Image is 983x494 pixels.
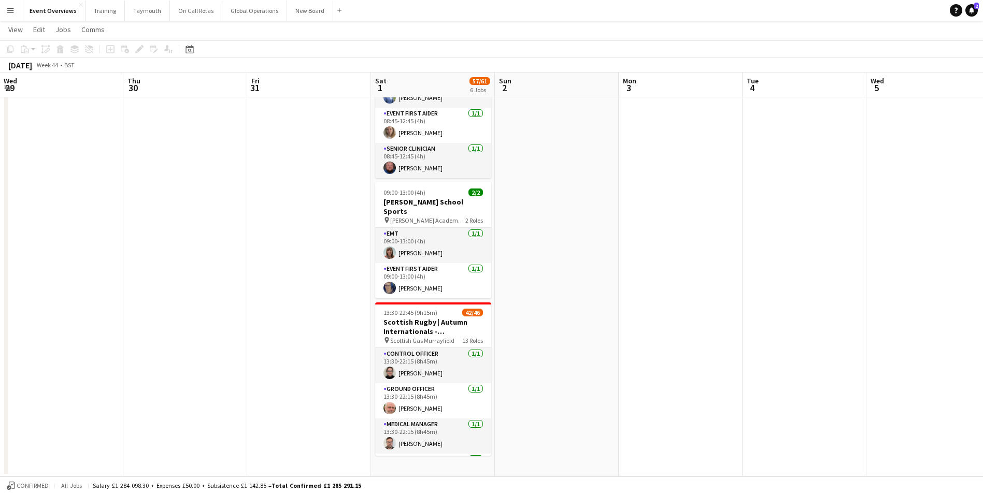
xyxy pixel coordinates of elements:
[374,82,387,94] span: 1
[499,76,511,85] span: Sun
[869,82,884,94] span: 5
[375,197,491,216] h3: [PERSON_NAME] School Sports
[93,482,361,489] div: Salary £1 284 098.30 + Expenses £50.00 + Subsistence £1 142.85 =
[390,337,454,344] span: Scottish Gas Murrayfield
[462,337,483,344] span: 13 Roles
[974,3,979,9] span: 2
[375,228,491,263] app-card-role: EMT1/109:00-13:00 (4h)[PERSON_NAME]
[375,108,491,143] app-card-role: Event First Aider1/108:45-12:45 (4h)[PERSON_NAME]
[462,309,483,316] span: 42/46
[4,76,17,85] span: Wed
[965,4,978,17] a: 2
[170,1,222,21] button: On Call Rotas
[871,76,884,85] span: Wed
[251,76,260,85] span: Fri
[8,60,32,70] div: [DATE]
[126,82,140,94] span: 30
[383,188,425,196] span: 09:00-13:00 (4h)
[287,1,333,21] button: New Board
[621,82,636,94] span: 3
[4,23,27,36] a: View
[55,25,71,34] span: Jobs
[375,143,491,178] app-card-role: Senior Clinician1/108:45-12:45 (4h)[PERSON_NAME]
[34,61,60,69] span: Week 44
[375,182,491,298] app-job-card: 09:00-13:00 (4h)2/2[PERSON_NAME] School Sports [PERSON_NAME] Academy Playing Fields2 RolesEMT1/10...
[375,302,491,456] app-job-card: 13:30-22:45 (9h15m)42/46Scottish Rugby | Autumn Internationals - [GEOGRAPHIC_DATA] v [GEOGRAPHIC_...
[623,76,636,85] span: Mon
[125,1,170,21] button: Taymouth
[2,82,17,94] span: 29
[468,188,483,196] span: 2/2
[390,216,465,224] span: [PERSON_NAME] Academy Playing Fields
[8,25,23,34] span: View
[127,76,140,85] span: Thu
[375,454,491,489] app-card-role: Trainee Control Officer1/1
[17,482,49,489] span: Confirmed
[375,418,491,454] app-card-role: Medical Manager1/113:30-22:15 (8h45m)[PERSON_NAME]
[51,23,75,36] a: Jobs
[375,263,491,298] app-card-role: Event First Aider1/109:00-13:00 (4h)[PERSON_NAME]
[64,61,75,69] div: BST
[470,86,490,94] div: 6 Jobs
[375,317,491,336] h3: Scottish Rugby | Autumn Internationals - [GEOGRAPHIC_DATA] v [GEOGRAPHIC_DATA]
[383,309,437,316] span: 13:30-22:45 (9h15m)
[375,348,491,383] app-card-role: Control Officer1/113:30-22:15 (8h45m)[PERSON_NAME]
[745,82,759,94] span: 4
[33,25,45,34] span: Edit
[222,1,287,21] button: Global Operations
[86,1,125,21] button: Training
[29,23,49,36] a: Edit
[465,216,483,224] span: 2 Roles
[747,76,759,85] span: Tue
[81,25,105,34] span: Comms
[21,1,86,21] button: Event Overviews
[375,383,491,418] app-card-role: Ground Officer1/113:30-22:15 (8h45m)[PERSON_NAME]
[497,82,511,94] span: 2
[77,23,109,36] a: Comms
[59,482,84,489] span: All jobs
[272,482,361,489] span: Total Confirmed £1 285 291.15
[5,480,50,491] button: Confirmed
[375,36,491,178] app-job-card: 08:45-12:45 (4h)3/3ESMS - Inverleith Inverleith Playing Fields3 RolesEMT1/108:45-12:45 (4h)[PERSO...
[375,76,387,85] span: Sat
[469,77,490,85] span: 57/61
[250,82,260,94] span: 31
